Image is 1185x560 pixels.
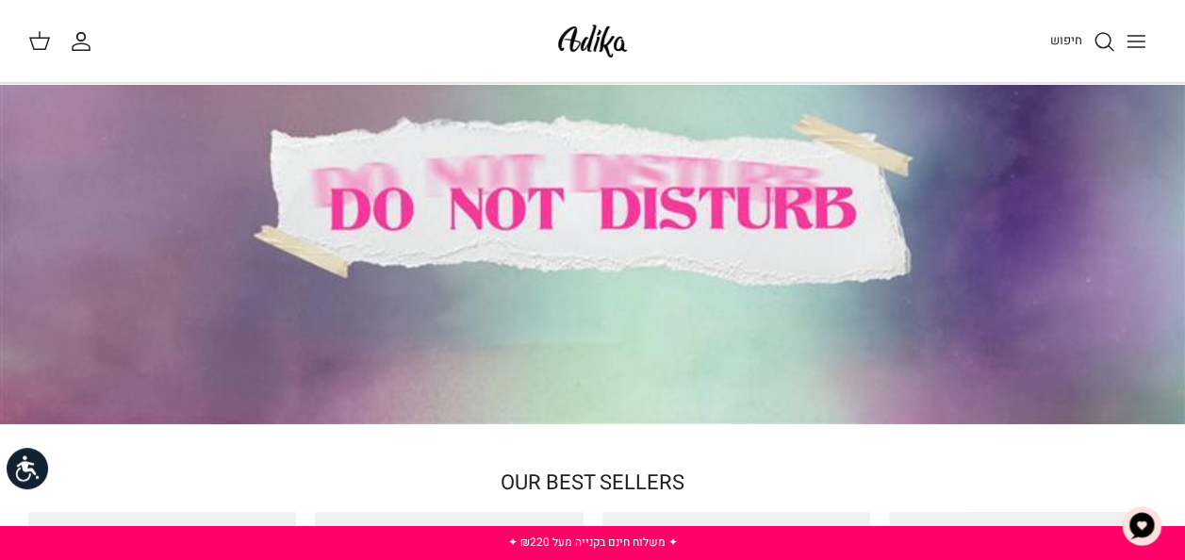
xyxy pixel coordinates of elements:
[508,534,678,551] a: ✦ משלוח חינם בקנייה מעל ₪220 ✦
[552,19,633,63] img: Adika IL
[1050,30,1115,53] a: חיפוש
[1050,31,1082,49] span: חיפוש
[1113,498,1170,554] button: צ'אט
[70,30,100,53] a: החשבון שלי
[501,468,684,498] a: OUR BEST SELLERS
[1115,21,1157,62] button: Toggle menu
